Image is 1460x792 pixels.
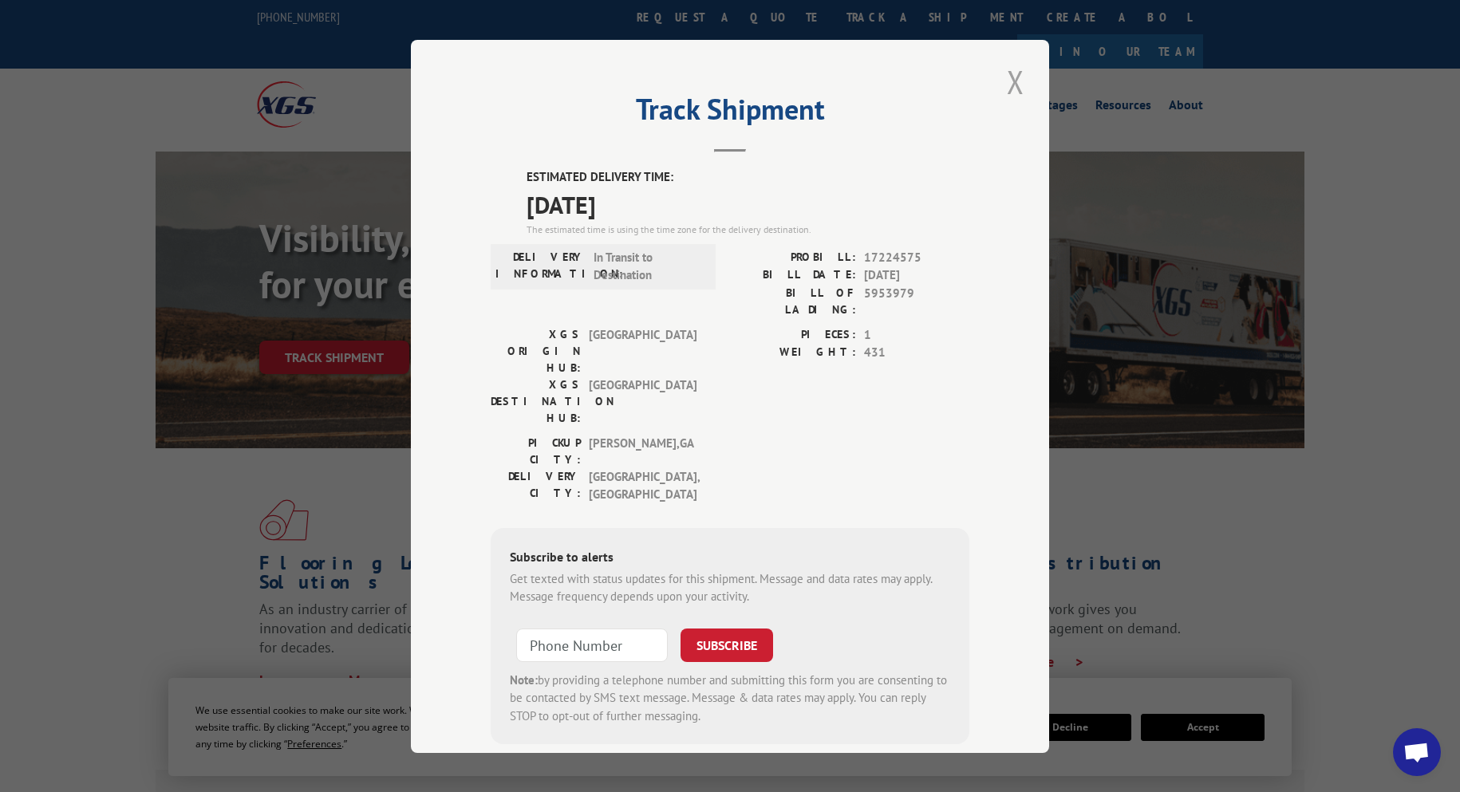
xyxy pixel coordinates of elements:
[589,376,696,426] span: [GEOGRAPHIC_DATA]
[516,628,668,661] input: Phone Number
[864,344,969,362] span: 431
[730,325,856,344] label: PIECES:
[589,434,696,467] span: [PERSON_NAME] , GA
[681,628,773,661] button: SUBSCRIBE
[589,467,696,503] span: [GEOGRAPHIC_DATA] , [GEOGRAPHIC_DATA]
[594,248,701,284] span: In Transit to Destination
[730,248,856,266] label: PROBILL:
[864,325,969,344] span: 1
[491,467,581,503] label: DELIVERY CITY:
[491,434,581,467] label: PICKUP CITY:
[730,284,856,317] label: BILL OF LADING:
[491,325,581,376] label: XGS ORIGIN HUB:
[510,671,950,725] div: by providing a telephone number and submitting this form you are consenting to be contacted by SM...
[730,344,856,362] label: WEIGHT:
[864,284,969,317] span: 5953979
[527,222,969,236] div: The estimated time is using the time zone for the delivery destination.
[527,168,969,187] label: ESTIMATED DELIVERY TIME:
[510,672,538,687] strong: Note:
[510,546,950,569] div: Subscribe to alerts
[491,98,969,128] h2: Track Shipment
[1393,728,1441,776] a: Open chat
[510,569,950,605] div: Get texted with status updates for this shipment. Message and data rates may apply. Message frequ...
[589,325,696,376] span: [GEOGRAPHIC_DATA]
[864,266,969,285] span: [DATE]
[730,266,856,285] label: BILL DATE:
[527,186,969,222] span: [DATE]
[864,248,969,266] span: 17224575
[491,376,581,426] label: XGS DESTINATION HUB:
[1002,60,1029,104] button: Close modal
[495,248,586,284] label: DELIVERY INFORMATION:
